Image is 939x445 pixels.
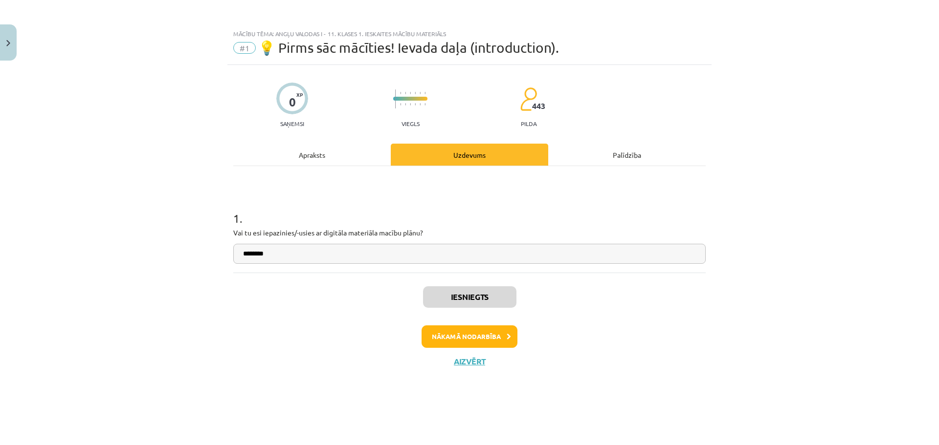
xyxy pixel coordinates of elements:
[395,89,396,108] img: icon-long-line-d9ea69661e0d244f92f715978eff75569469978d946b2353a9bb055b3ed8787d.svg
[289,95,296,109] div: 0
[400,103,401,106] img: icon-short-line-57e1e144782c952c97e751825c79c345078a6d821885a25fce030b3d8c18986b.svg
[425,92,425,94] img: icon-short-line-57e1e144782c952c97e751825c79c345078a6d821885a25fce030b3d8c18986b.svg
[402,120,420,127] p: Viegls
[233,228,706,238] p: Vai tu esi iepazinies/-usies ar digitāla materiāla macību plānu?
[415,103,416,106] img: icon-short-line-57e1e144782c952c97e751825c79c345078a6d821885a25fce030b3d8c18986b.svg
[521,120,537,127] p: pilda
[451,357,488,366] button: Aizvērt
[410,92,411,94] img: icon-short-line-57e1e144782c952c97e751825c79c345078a6d821885a25fce030b3d8c18986b.svg
[233,144,391,166] div: Apraksts
[532,102,545,110] span: 443
[233,194,706,225] h1: 1 .
[415,92,416,94] img: icon-short-line-57e1e144782c952c97e751825c79c345078a6d821885a25fce030b3d8c18986b.svg
[400,92,401,94] img: icon-short-line-57e1e144782c952c97e751825c79c345078a6d821885a25fce030b3d8c18986b.svg
[425,103,425,106] img: icon-short-line-57e1e144782c952c97e751825c79c345078a6d821885a25fce030b3d8c18986b.svg
[6,40,10,46] img: icon-close-lesson-0947bae3869378f0d4975bcd49f059093ad1ed9edebbc8119c70593378902aed.svg
[420,103,421,106] img: icon-short-line-57e1e144782c952c97e751825c79c345078a6d821885a25fce030b3d8c18986b.svg
[276,120,308,127] p: Saņemsi
[233,42,256,54] span: #1
[420,92,421,94] img: icon-short-line-57e1e144782c952c97e751825c79c345078a6d821885a25fce030b3d8c18986b.svg
[258,40,559,56] span: 💡 Pirms sāc mācīties! Ievada daļa (introduction).
[391,144,548,166] div: Uzdevums
[405,92,406,94] img: icon-short-line-57e1e144782c952c97e751825c79c345078a6d821885a25fce030b3d8c18986b.svg
[296,92,303,97] span: XP
[422,325,517,348] button: Nākamā nodarbība
[233,30,706,37] div: Mācību tēma: Angļu valodas i - 11. klases 1. ieskaites mācību materiāls
[520,87,537,111] img: students-c634bb4e5e11cddfef0936a35e636f08e4e9abd3cc4e673bd6f9a4125e45ecb1.svg
[410,103,411,106] img: icon-short-line-57e1e144782c952c97e751825c79c345078a6d821885a25fce030b3d8c18986b.svg
[423,286,516,308] button: Iesniegts
[405,103,406,106] img: icon-short-line-57e1e144782c952c97e751825c79c345078a6d821885a25fce030b3d8c18986b.svg
[548,144,706,166] div: Palīdzība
